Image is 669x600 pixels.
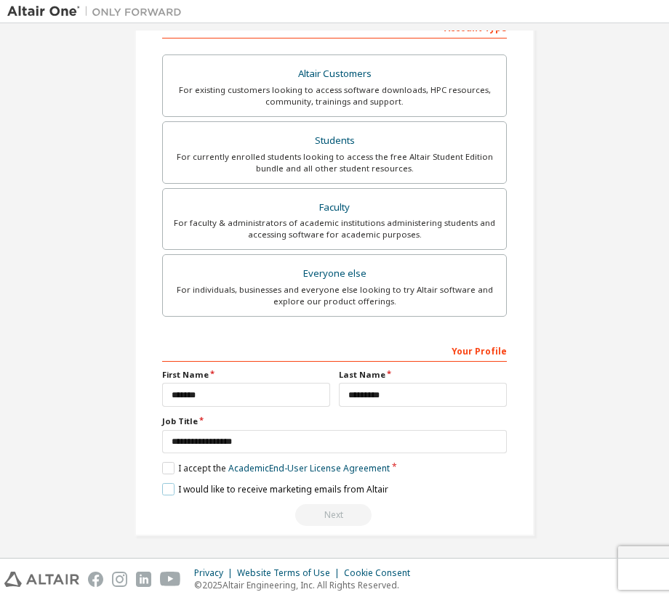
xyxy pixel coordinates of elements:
[172,264,497,284] div: Everyone else
[228,462,390,474] a: Academic End-User License Agreement
[172,131,497,151] div: Students
[4,572,79,587] img: altair_logo.svg
[172,84,497,108] div: For existing customers looking to access software downloads, HPC resources, community, trainings ...
[162,338,507,362] div: Your Profile
[162,504,507,526] div: Provide a valid email to continue
[162,369,330,381] label: First Name
[162,462,390,474] label: I accept the
[162,415,507,427] label: Job Title
[172,217,497,240] div: For faculty & administrators of academic institutions administering students and accessing softwa...
[7,4,189,19] img: Altair One
[194,567,237,579] div: Privacy
[344,567,419,579] div: Cookie Consent
[172,64,497,84] div: Altair Customers
[237,567,344,579] div: Website Terms of Use
[172,284,497,307] div: For individuals, businesses and everyone else looking to try Altair software and explore our prod...
[194,579,419,591] p: © 2025 Altair Engineering, Inc. All Rights Reserved.
[136,572,151,587] img: linkedin.svg
[172,198,497,218] div: Faculty
[339,369,507,381] label: Last Name
[162,483,388,495] label: I would like to receive marketing emails from Altair
[88,572,103,587] img: facebook.svg
[112,572,127,587] img: instagram.svg
[160,572,181,587] img: youtube.svg
[172,151,497,174] div: For currently enrolled students looking to access the free Altair Student Edition bundle and all ...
